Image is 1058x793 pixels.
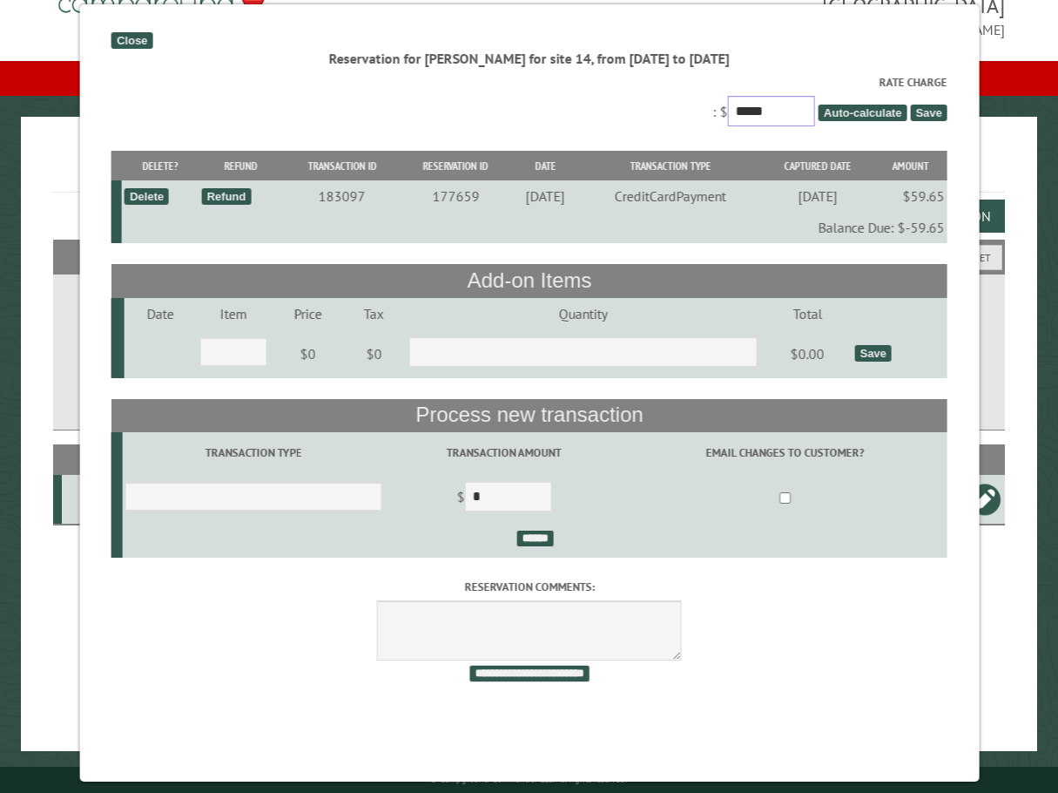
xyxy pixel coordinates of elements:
[111,579,947,595] label: Reservation comments:
[402,298,763,329] td: Quantity
[873,180,947,212] td: $59.65
[854,345,891,362] div: Save
[53,145,1006,193] h1: Reservations
[763,298,852,329] td: Total
[62,444,119,475] th: Site
[197,298,270,329] td: Item
[270,298,345,329] td: Price
[818,105,906,121] span: Auto-calculate
[510,180,579,212] td: [DATE]
[270,329,345,378] td: $0
[580,180,760,212] td: CreditCardPayment
[345,329,402,378] td: $0
[384,474,623,523] td: $
[873,151,947,181] th: Amount
[760,151,874,181] th: Captured Date
[625,444,944,461] label: Email changes to customer?
[111,399,947,432] th: Process new transaction
[400,180,510,212] td: 177659
[387,444,620,461] label: Transaction Amount
[111,264,947,297] th: Add-on Items
[199,151,283,181] th: Refund
[111,74,947,131] div: : $
[53,240,1006,273] h2: Filters
[125,188,169,205] div: Delete
[201,188,251,205] div: Refund
[763,329,852,378] td: $0.00
[345,298,402,329] td: Tax
[910,105,947,121] span: Save
[69,491,117,508] div: 14
[111,49,947,68] div: Reservation for [PERSON_NAME] for site 14, from [DATE] to [DATE]
[283,180,400,212] td: 183097
[121,212,947,243] td: Balance Due: $-59.65
[111,32,152,49] div: Close
[760,180,874,212] td: [DATE]
[125,444,381,461] label: Transaction Type
[111,74,947,91] label: Rate Charge
[283,151,400,181] th: Transaction ID
[580,151,760,181] th: Transaction Type
[400,151,510,181] th: Reservation ID
[430,774,627,785] small: © Campground Commander LLC. All rights reserved.
[124,298,197,329] td: Date
[121,151,199,181] th: Delete?
[510,151,579,181] th: Date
